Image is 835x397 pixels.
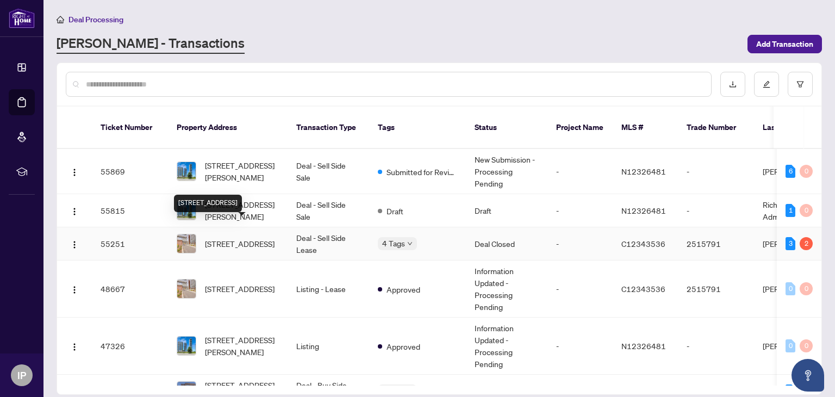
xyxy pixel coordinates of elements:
[205,238,275,250] span: [STREET_ADDRESS]
[387,166,457,178] span: Submitted for Review
[466,227,547,260] td: Deal Closed
[92,318,168,375] td: 47326
[92,149,168,194] td: 55869
[205,159,279,183] span: [STREET_ADDRESS][PERSON_NAME]
[288,227,369,260] td: Deal - Sell Side Lease
[754,72,779,97] button: edit
[168,107,288,149] th: Property Address
[547,149,613,194] td: -
[729,80,737,88] span: download
[466,194,547,227] td: Draft
[800,204,813,217] div: 0
[547,194,613,227] td: -
[177,337,196,355] img: thumbnail-img
[792,359,824,392] button: Open asap
[678,227,754,260] td: 2515791
[466,318,547,375] td: Information Updated - Processing Pending
[382,384,405,397] span: 3 Tags
[174,195,242,212] div: [STREET_ADDRESS]
[800,237,813,250] div: 2
[387,340,420,352] span: Approved
[800,339,813,352] div: 0
[547,260,613,318] td: -
[382,237,405,250] span: 4 Tags
[68,15,123,24] span: Deal Processing
[763,80,770,88] span: edit
[9,8,35,28] img: logo
[621,284,665,294] span: C12343536
[786,282,795,295] div: 0
[92,260,168,318] td: 48667
[621,166,666,176] span: N12326481
[387,205,403,217] span: Draft
[786,204,795,217] div: 1
[288,149,369,194] td: Deal - Sell Side Sale
[800,165,813,178] div: 0
[17,368,26,383] span: IP
[786,165,795,178] div: 6
[786,339,795,352] div: 0
[547,107,613,149] th: Project Name
[70,168,79,177] img: Logo
[205,199,279,222] span: [STREET_ADDRESS][PERSON_NAME]
[621,341,666,351] span: N12326481
[66,280,83,297] button: Logo
[796,80,804,88] span: filter
[66,202,83,219] button: Logo
[466,149,547,194] td: New Submission - Processing Pending
[407,241,413,246] span: down
[788,72,813,97] button: filter
[177,234,196,253] img: thumbnail-img
[678,260,754,318] td: 2515791
[205,334,279,358] span: [STREET_ADDRESS][PERSON_NAME]
[92,227,168,260] td: 55251
[678,194,754,227] td: -
[621,239,665,249] span: C12343536
[70,343,79,351] img: Logo
[57,34,245,54] a: [PERSON_NAME] - Transactions
[369,107,466,149] th: Tags
[70,286,79,294] img: Logo
[70,240,79,249] img: Logo
[92,194,168,227] td: 55815
[177,162,196,181] img: thumbnail-img
[678,318,754,375] td: -
[547,227,613,260] td: -
[70,207,79,216] img: Logo
[678,149,754,194] td: -
[387,283,420,295] span: Approved
[756,35,813,53] span: Add Transaction
[66,163,83,180] button: Logo
[678,107,754,149] th: Trade Number
[205,283,275,295] span: [STREET_ADDRESS]
[288,194,369,227] td: Deal - Sell Side Sale
[720,72,745,97] button: download
[288,107,369,149] th: Transaction Type
[66,235,83,252] button: Logo
[466,107,547,149] th: Status
[66,337,83,355] button: Logo
[621,206,666,215] span: N12326481
[92,107,168,149] th: Ticket Number
[800,282,813,295] div: 0
[288,318,369,375] td: Listing
[786,237,795,250] div: 3
[57,16,64,23] span: home
[547,318,613,375] td: -
[177,280,196,298] img: thumbnail-img
[613,107,678,149] th: MLS #
[466,260,547,318] td: Information Updated - Processing Pending
[288,260,369,318] td: Listing - Lease
[747,35,822,53] button: Add Transaction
